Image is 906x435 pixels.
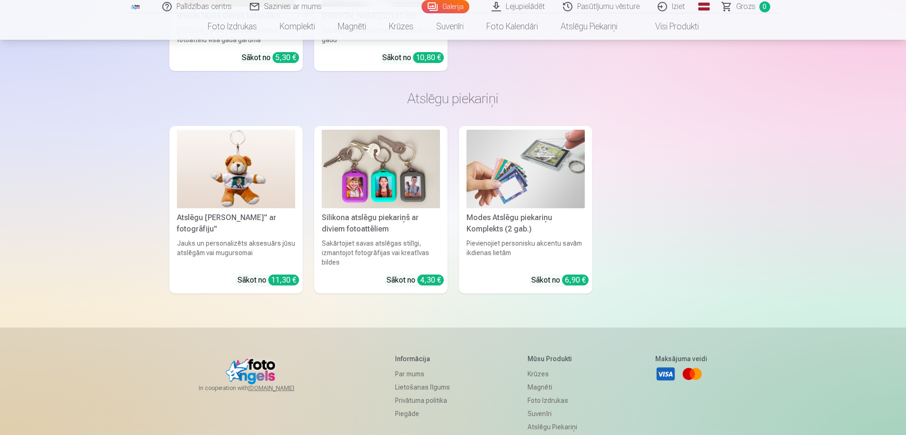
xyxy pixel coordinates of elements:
a: Visi produkti [629,13,710,40]
div: Silikona atslēgu piekariņš ar diviem fotoattēliem [318,212,444,235]
div: Sākot no [531,275,589,286]
a: Magnēti [326,13,378,40]
a: Suvenīri [425,13,475,40]
a: Atslēgu piekariņš Lācītis" ar fotogrāfiju"Atslēgu [PERSON_NAME]" ar fotogrāfiju"Jauks un personal... [169,126,303,294]
div: Sākot no [242,52,299,63]
div: 10,80 € [413,52,444,63]
a: Atslēgu piekariņi [528,420,577,434]
h5: Informācija [395,354,450,364]
a: Foto izdrukas [196,13,268,40]
a: Krūzes [378,13,425,40]
a: Silikona atslēgu piekariņš ar diviem fotoattēliemSilikona atslēgu piekariņš ar diviem fotoattēlie... [314,126,448,294]
a: Suvenīri [528,407,577,420]
div: Sakārtojiet savas atslēgas stilīgi, izmantojot fotogrāfijas vai kreatīvas bildes [318,239,444,267]
span: 0 [759,1,770,12]
a: Magnēti [528,381,577,394]
div: Sākot no [387,275,444,286]
a: Lietošanas līgums [395,381,450,394]
div: 5,30 € [273,52,299,63]
h5: Maksājuma veidi [655,354,707,364]
h5: Mūsu produkti [528,354,577,364]
a: [DOMAIN_NAME] [248,384,317,392]
div: Sākot no [237,275,299,286]
img: Modes Atslēgu piekariņu Komplekts (2 gab.) [466,130,585,209]
a: Modes Atslēgu piekariņu Komplekts (2 gab.)Modes Atslēgu piekariņu Komplekts (2 gab.)Pievienojiet ... [459,126,592,294]
span: In cooperation with [199,384,317,392]
span: Grozs [736,1,756,12]
a: Piegāde [395,407,450,420]
a: Foto kalendāri [475,13,549,40]
h3: Atslēgu piekariņi [177,90,730,107]
div: 4,30 € [417,275,444,285]
a: Par mums [395,367,450,381]
a: Foto izdrukas [528,394,577,407]
a: Visa [655,364,676,384]
img: Silikona atslēgu piekariņš ar diviem fotoattēliem [322,130,440,209]
a: Privātuma politika [395,394,450,407]
div: Pievienojiet personisku akcentu savām ikdienas lietām [463,239,589,267]
a: Atslēgu piekariņi [549,13,629,40]
img: /fa1 [131,4,141,9]
div: Atslēgu [PERSON_NAME]" ar fotogrāfiju" [173,212,299,235]
div: Sākot no [382,52,444,63]
a: Komplekti [268,13,326,40]
div: 11,30 € [268,275,299,285]
div: 6,90 € [562,275,589,285]
div: Modes Atslēgu piekariņu Komplekts (2 gab.) [463,212,589,235]
a: Mastercard [682,364,703,384]
img: Atslēgu piekariņš Lācītis" ar fotogrāfiju" [177,130,295,209]
a: Krūzes [528,367,577,381]
div: Jauks un personalizēts aksesuārs jūsu atslēgām vai mugursomai [173,239,299,267]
